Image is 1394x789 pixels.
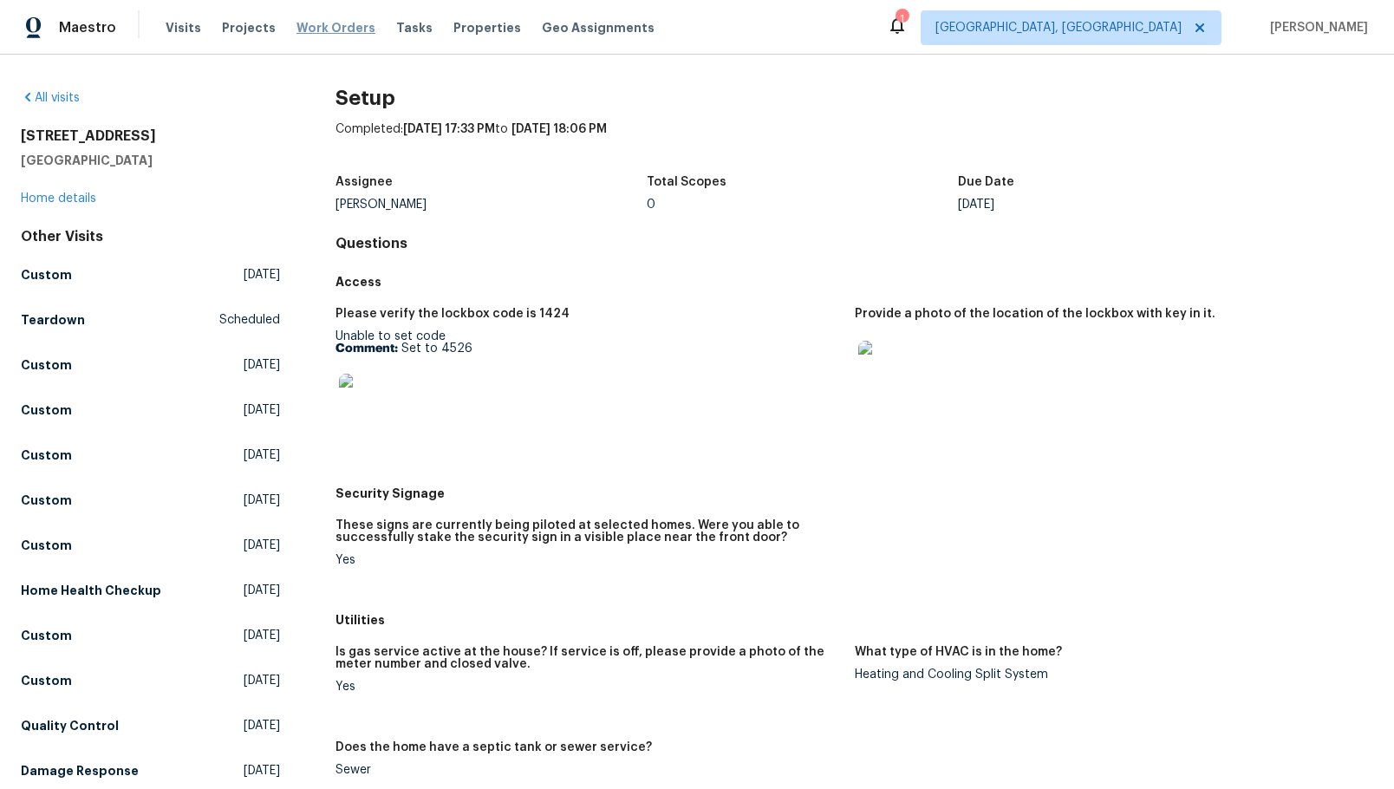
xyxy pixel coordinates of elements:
[21,537,72,554] h5: Custom
[396,22,433,34] span: Tasks
[335,89,1373,107] h2: Setup
[21,401,72,419] h5: Custom
[335,741,652,753] h5: Does the home have a septic tank or sewer service?
[21,394,280,426] a: Custom[DATE]
[21,192,96,205] a: Home details
[21,762,139,779] h5: Damage Response
[896,10,908,28] div: 1
[21,582,161,599] h5: Home Health Checkup
[244,447,280,464] span: [DATE]
[21,665,280,696] a: Custom[DATE]
[335,176,393,188] h5: Assignee
[21,266,72,284] h5: Custom
[21,620,280,651] a: Custom[DATE]
[511,123,607,135] span: [DATE] 18:06 PM
[335,485,1373,502] h5: Security Signage
[21,92,80,104] a: All visits
[21,492,72,509] h5: Custom
[335,235,1373,252] h4: Questions
[335,199,647,211] div: [PERSON_NAME]
[647,199,958,211] div: 0
[403,123,495,135] span: [DATE] 17:33 PM
[855,308,1215,320] h5: Provide a photo of the location of the lockbox with key in it.
[21,627,72,644] h5: Custom
[335,764,840,776] div: Sewer
[21,485,280,516] a: Custom[DATE]
[542,19,655,36] span: Geo Assignments
[335,519,840,544] h5: These signs are currently being piloted at selected homes. Were you able to successfully stake th...
[166,19,201,36] span: Visits
[244,762,280,779] span: [DATE]
[21,710,280,741] a: Quality Control[DATE]
[21,672,72,689] h5: Custom
[219,311,280,329] span: Scheduled
[21,356,72,374] h5: Custom
[244,627,280,644] span: [DATE]
[244,537,280,554] span: [DATE]
[335,308,570,320] h5: Please verify the lockbox code is 1424
[21,152,280,169] h5: [GEOGRAPHIC_DATA]
[335,681,840,693] div: Yes
[244,266,280,284] span: [DATE]
[21,530,280,561] a: Custom[DATE]
[21,311,85,329] h5: Teardown
[1263,19,1368,36] span: [PERSON_NAME]
[335,611,1373,629] h5: Utilities
[335,342,398,355] b: Comment:
[21,304,280,336] a: TeardownScheduled
[335,646,840,670] h5: Is gas service active at the house? If service is off, please provide a photo of the meter number...
[335,554,840,566] div: Yes
[244,492,280,509] span: [DATE]
[21,228,280,245] div: Other Visits
[21,349,280,381] a: Custom[DATE]
[855,646,1062,658] h5: What type of HVAC is in the home?
[935,19,1182,36] span: [GEOGRAPHIC_DATA], [GEOGRAPHIC_DATA]
[21,575,280,606] a: Home Health Checkup[DATE]
[222,19,276,36] span: Projects
[21,440,280,471] a: Custom[DATE]
[21,259,280,290] a: Custom[DATE]
[21,447,72,464] h5: Custom
[335,273,1373,290] h5: Access
[21,127,280,145] h2: [STREET_ADDRESS]
[244,401,280,419] span: [DATE]
[21,755,280,786] a: Damage Response[DATE]
[958,199,1269,211] div: [DATE]
[244,672,280,689] span: [DATE]
[647,176,726,188] h5: Total Scopes
[453,19,521,36] span: Properties
[244,356,280,374] span: [DATE]
[244,582,280,599] span: [DATE]
[296,19,375,36] span: Work Orders
[59,19,116,36] span: Maestro
[244,717,280,734] span: [DATE]
[335,342,840,355] p: Set to 4526
[335,121,1373,166] div: Completed: to
[21,717,119,734] h5: Quality Control
[958,176,1014,188] h5: Due Date
[855,668,1359,681] div: Heating and Cooling Split System
[335,330,840,440] div: Unable to set code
